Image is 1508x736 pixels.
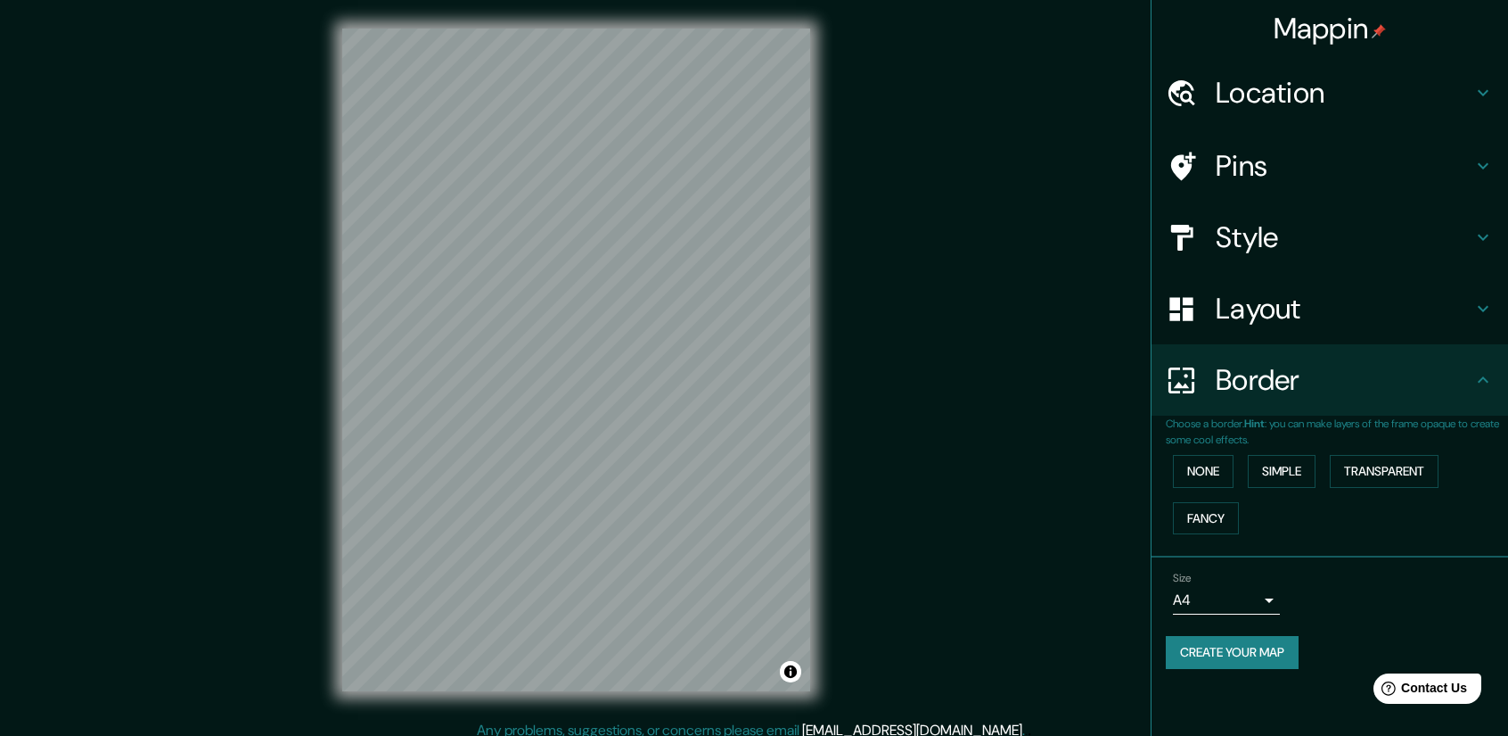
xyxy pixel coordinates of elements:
[1151,202,1508,273] div: Style
[1216,291,1472,327] h4: Layout
[1173,571,1192,586] label: Size
[1216,75,1472,111] h4: Location
[1248,455,1315,488] button: Simple
[1216,219,1472,255] h4: Style
[1166,416,1508,448] p: Choose a border. : you can make layers of the frame opaque to create some cool effects.
[1166,636,1299,669] button: Create your map
[1151,273,1508,344] div: Layout
[342,29,810,691] canvas: Map
[1151,344,1508,416] div: Border
[1216,148,1472,184] h4: Pins
[1151,57,1508,128] div: Location
[1330,455,1438,488] button: Transparent
[1173,502,1239,535] button: Fancy
[1173,586,1280,615] div: A4
[1244,417,1265,431] b: Hint
[1151,130,1508,202] div: Pins
[1173,455,1233,488] button: None
[1349,666,1488,716] iframe: Help widget launcher
[780,661,801,682] button: Toggle attribution
[1216,362,1472,398] h4: Border
[1274,11,1387,46] h4: Mappin
[1372,24,1386,38] img: pin-icon.png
